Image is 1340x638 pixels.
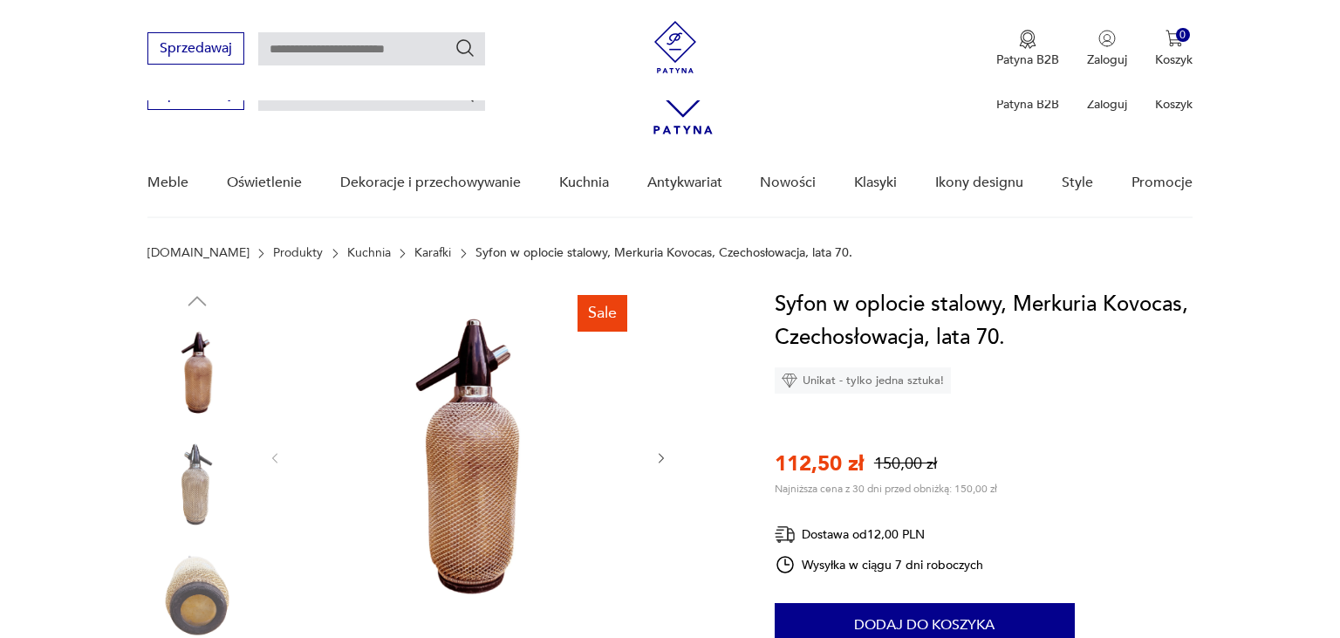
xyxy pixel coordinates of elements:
[347,246,391,260] a: Kuchnia
[1166,30,1183,47] img: Ikona koszyka
[874,453,937,475] p: 150,00 zł
[1062,149,1093,216] a: Style
[782,373,797,388] img: Ikona diamentu
[147,32,244,65] button: Sprzedawaj
[935,149,1023,216] a: Ikony designu
[854,149,897,216] a: Klasyki
[1176,28,1191,43] div: 0
[775,482,997,496] p: Najniższa cena z 30 dni przed obniżką: 150,00 zł
[1155,51,1193,68] p: Koszyk
[1155,30,1193,68] button: 0Koszyk
[559,149,609,216] a: Kuchnia
[1155,96,1193,113] p: Koszyk
[1131,149,1193,216] a: Promocje
[147,435,247,534] img: Zdjęcie produktu Syfon w oplocie stalowy, Merkuria Kovocas, Czechosłowacja, lata 70.
[775,554,984,575] div: Wysyłka w ciągu 7 dni roboczych
[147,44,244,56] a: Sprzedawaj
[147,323,247,422] img: Zdjęcie produktu Syfon w oplocie stalowy, Merkuria Kovocas, Czechosłowacja, lata 70.
[1087,51,1127,68] p: Zaloguj
[273,246,323,260] a: Produkty
[227,149,302,216] a: Oświetlenie
[147,246,250,260] a: [DOMAIN_NAME]
[414,246,451,260] a: Karafki
[1087,30,1127,68] button: Zaloguj
[775,449,864,478] p: 112,50 zł
[649,21,701,73] img: Patyna - sklep z meblami i dekoracjami vintage
[775,288,1193,354] h1: Syfon w oplocie stalowy, Merkuria Kovocas, Czechosłowacja, lata 70.
[1087,96,1127,113] p: Zaloguj
[775,524,796,545] img: Ikona dostawy
[760,149,816,216] a: Nowości
[775,524,984,545] div: Dostawa od 12,00 PLN
[996,96,1059,113] p: Patyna B2B
[578,295,627,332] div: Sale
[647,149,722,216] a: Antykwariat
[996,30,1059,68] button: Patyna B2B
[996,51,1059,68] p: Patyna B2B
[775,367,951,394] div: Unikat - tylko jedna sztuka!
[1098,30,1116,47] img: Ikonka użytkownika
[455,38,475,58] button: Szukaj
[996,30,1059,68] a: Ikona medaluPatyna B2B
[147,89,244,101] a: Sprzedawaj
[147,149,188,216] a: Meble
[475,246,852,260] p: Syfon w oplocie stalowy, Merkuria Kovocas, Czechosłowacja, lata 70.
[300,288,637,625] img: Zdjęcie produktu Syfon w oplocie stalowy, Merkuria Kovocas, Czechosłowacja, lata 70.
[1019,30,1036,49] img: Ikona medalu
[340,149,521,216] a: Dekoracje i przechowywanie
